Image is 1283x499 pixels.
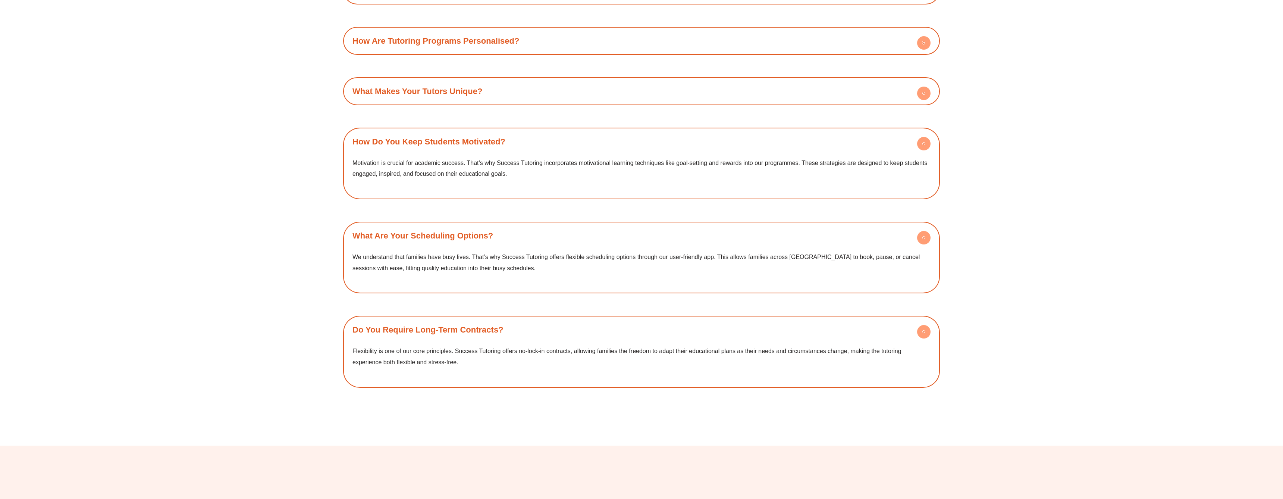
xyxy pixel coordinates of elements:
a: Do You Require Long-Term Contracts? [352,325,504,334]
a: How Do You Keep Students Motivated? [352,137,505,146]
a: How Are Tutoring Programs Personalised? [352,36,519,46]
span: Flexibility is one of our core principles. Success Tutoring offers no-lock-in contracts, allowing... [352,348,901,365]
div: Do You Require Long-Term Contracts? [347,340,936,384]
iframe: Chat Widget [1246,463,1283,499]
span: Motivation is crucial for academic success. That’s why Success Tutoring incorporates motivational... [352,160,927,177]
div: How Are Tutoring Programs Personalised? [347,31,936,51]
span: We understand that families have busy lives. That’s why Success Tutoring offers flexible scheduli... [352,254,920,271]
div: How Do You Keep Students Motivated? [347,152,936,196]
div: Do You Require Long-Term Contracts? [347,319,936,340]
div: What Are Your Scheduling Options? [347,225,936,246]
a: What Are Your Scheduling Options? [352,231,493,240]
div: What Are Your Scheduling Options? [347,246,936,290]
div: What Makes Your Tutors Unique? [347,81,936,102]
div: How Do You Keep Students Motivated? [347,131,936,152]
a: What Makes Your Tutors Unique? [352,87,482,96]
